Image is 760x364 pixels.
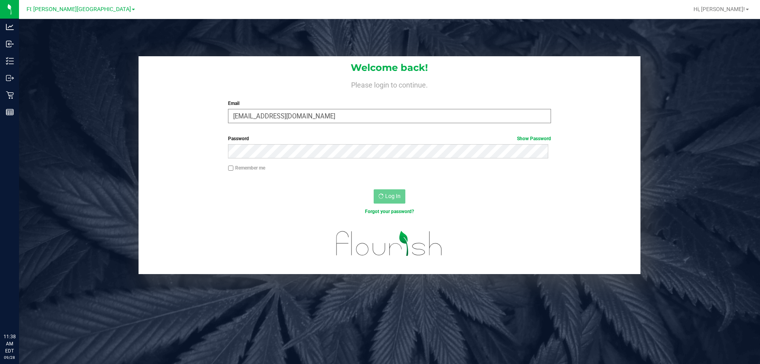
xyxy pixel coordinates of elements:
[27,6,131,13] span: Ft [PERSON_NAME][GEOGRAPHIC_DATA]
[228,166,234,171] input: Remember me
[385,193,401,199] span: Log In
[6,40,14,48] inline-svg: Inbound
[6,57,14,65] inline-svg: Inventory
[693,6,745,12] span: Hi, [PERSON_NAME]!
[6,74,14,82] inline-svg: Outbound
[327,223,452,264] img: flourish_logo.svg
[228,136,249,141] span: Password
[374,189,405,204] button: Log In
[228,164,265,172] label: Remember me
[4,333,15,354] p: 11:38 AM EDT
[6,108,14,116] inline-svg: Reports
[365,209,414,214] a: Forgot your password?
[139,79,640,89] h4: Please login to continue.
[517,136,551,141] a: Show Password
[4,354,15,360] p: 09/28
[6,23,14,31] inline-svg: Analytics
[139,63,640,73] h1: Welcome back!
[6,91,14,99] inline-svg: Retail
[228,100,551,107] label: Email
